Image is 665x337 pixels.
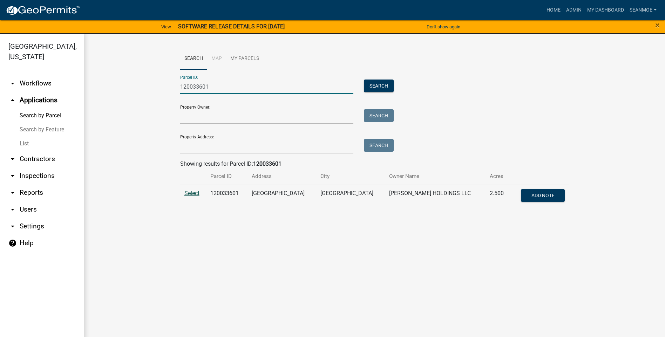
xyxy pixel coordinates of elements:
[184,190,199,197] a: Select
[180,160,569,168] div: Showing results for Parcel ID:
[206,168,247,185] th: Parcel ID
[8,172,17,180] i: arrow_drop_down
[158,21,174,33] a: View
[563,4,584,17] a: Admin
[8,96,17,104] i: arrow_drop_up
[364,109,394,122] button: Search
[206,185,247,208] td: 120033601
[180,48,207,70] a: Search
[627,4,659,17] a: SeanMoe
[8,222,17,231] i: arrow_drop_down
[486,185,511,208] td: 2.500
[385,168,486,185] th: Owner Name
[385,185,486,208] td: [PERSON_NAME] HOLDINGS LLC
[316,168,385,185] th: City
[424,21,463,33] button: Don't show again
[178,23,285,30] strong: SOFTWARE RELEASE DETAILS FOR [DATE]
[655,21,660,29] button: Close
[253,160,281,167] strong: 120033601
[8,239,17,247] i: help
[316,185,385,208] td: [GEOGRAPHIC_DATA]
[655,20,660,30] span: ×
[226,48,263,70] a: My Parcels
[247,185,316,208] td: [GEOGRAPHIC_DATA]
[8,188,17,197] i: arrow_drop_down
[544,4,563,17] a: Home
[531,192,555,198] span: Add Note
[8,79,17,88] i: arrow_drop_down
[521,189,565,202] button: Add Note
[8,155,17,163] i: arrow_drop_down
[486,168,511,185] th: Acres
[364,139,394,152] button: Search
[584,4,627,17] a: My Dashboard
[8,205,17,214] i: arrow_drop_down
[364,80,394,92] button: Search
[247,168,316,185] th: Address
